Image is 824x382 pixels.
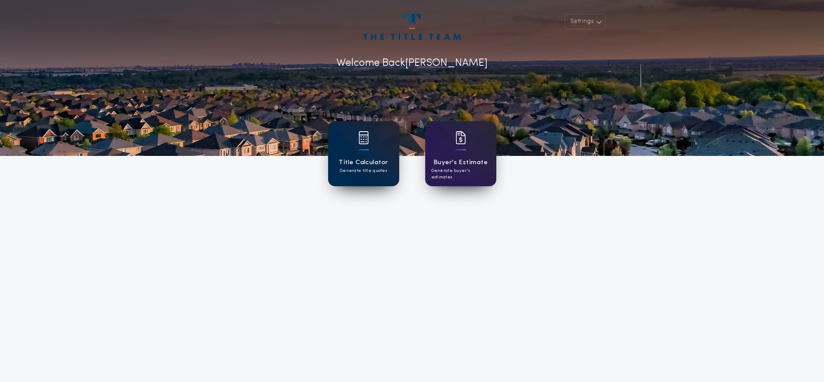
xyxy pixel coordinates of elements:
h1: Title Calculator [339,158,388,168]
a: card iconTitle CalculatorGenerate title quotes [328,121,399,186]
h1: Buyer's Estimate [433,158,488,168]
a: card iconBuyer's EstimateGenerate buyer's estimates [425,121,496,186]
p: Welcome Back [PERSON_NAME] [336,55,488,71]
img: card icon [456,131,466,144]
img: card icon [358,131,369,144]
p: Generate title quotes [340,168,387,174]
button: Settings [565,14,606,29]
p: Generate buyer's estimates [431,168,490,181]
img: account-logo [363,14,460,40]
